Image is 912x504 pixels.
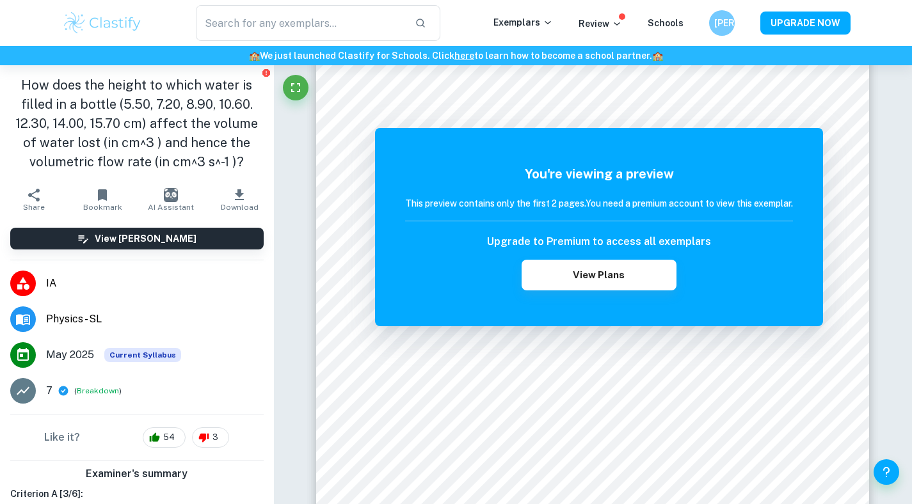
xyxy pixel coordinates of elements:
[46,383,52,398] p: 7
[262,68,271,77] button: Report issue
[44,430,80,445] h6: Like it?
[148,203,194,212] span: AI Assistant
[104,348,181,362] div: This exemplar is based on the current syllabus. Feel free to refer to it for inspiration/ideas wh...
[68,182,137,217] button: Bookmark
[760,12,851,35] button: UPGRADE NOW
[714,16,729,30] h6: [PERSON_NAME]
[221,203,259,212] span: Download
[205,431,225,444] span: 3
[648,18,684,28] a: Schools
[405,196,793,210] h6: This preview contains only the first 2 pages. You need a premium account to view this exemplar.
[283,75,308,100] button: Fullscreen
[454,51,474,61] a: here
[137,182,205,217] button: AI Assistant
[3,49,909,63] h6: We just launched Clastify for Schools. Click to learn how to become a school partner.
[205,182,274,217] button: Download
[46,347,94,363] span: May 2025
[652,51,663,61] span: 🏫
[405,164,793,184] h5: You're viewing a preview
[522,260,676,290] button: View Plans
[164,188,178,202] img: AI Assistant
[10,487,264,501] h6: Criterion A [ 3 / 6 ]:
[74,385,122,397] span: ( )
[5,466,269,482] h6: Examiner's summary
[46,276,264,291] span: IA
[104,348,181,362] span: Current Syllabus
[23,203,45,212] span: Share
[46,311,264,327] span: Physics - SL
[249,51,260,61] span: 🏫
[95,232,196,246] h6: View [PERSON_NAME]
[196,5,405,41] input: Search for any exemplars...
[10,228,264,249] button: View [PERSON_NAME]
[709,10,735,36] button: [PERSON_NAME]
[10,75,264,171] h1: How does the height to which water is filled in a bottle (5.50, 7.20, 8.90, 10.60. 12.30, 14.00, ...
[156,431,182,444] span: 54
[579,17,622,31] p: Review
[83,203,122,212] span: Bookmark
[493,15,553,29] p: Exemplars
[874,459,899,485] button: Help and Feedback
[487,234,711,249] h6: Upgrade to Premium to access all exemplars
[62,10,143,36] img: Clastify logo
[77,385,119,397] button: Breakdown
